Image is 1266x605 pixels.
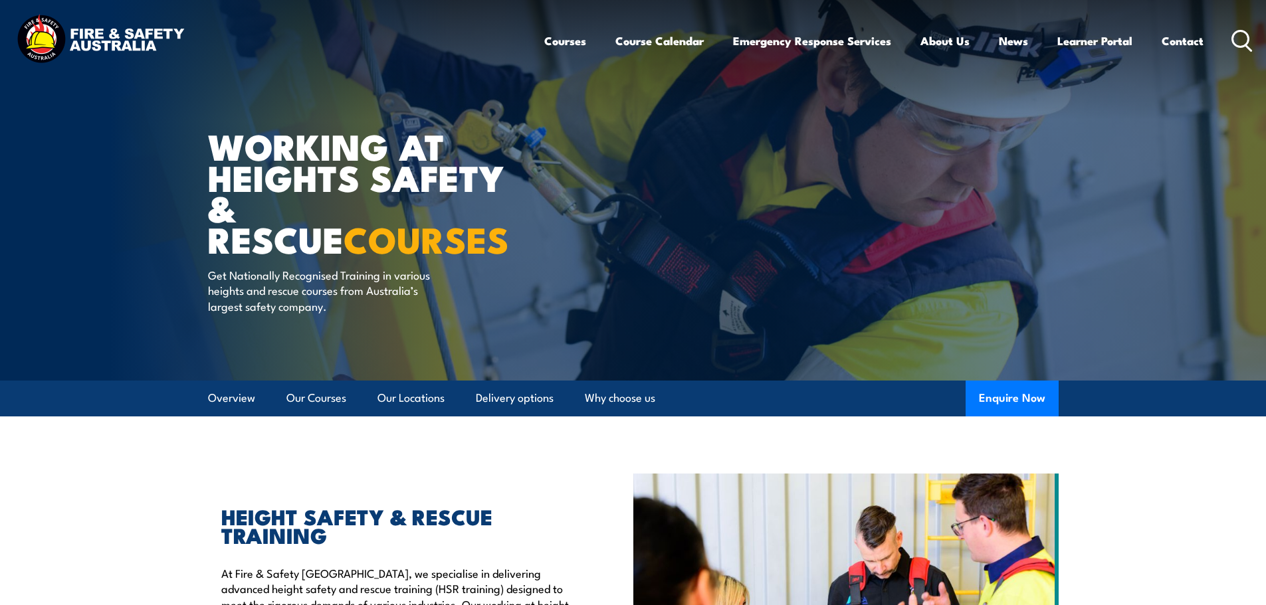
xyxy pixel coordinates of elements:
a: Why choose us [585,381,655,416]
a: Overview [208,381,255,416]
a: About Us [920,23,970,58]
h1: WORKING AT HEIGHTS SAFETY & RESCUE [208,130,536,254]
p: Get Nationally Recognised Training in various heights and rescue courses from Australia’s largest... [208,267,451,313]
button: Enquire Now [966,381,1059,416]
a: Emergency Response Services [733,23,891,58]
a: Learner Portal [1057,23,1132,58]
a: News [999,23,1028,58]
a: Contact [1162,23,1204,58]
a: Courses [544,23,586,58]
a: Course Calendar [615,23,704,58]
strong: COURSES [344,211,509,266]
h2: HEIGHT SAFETY & RESCUE TRAINING [221,507,572,544]
a: Our Courses [286,381,346,416]
a: Our Locations [377,381,445,416]
a: Delivery options [476,381,554,416]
